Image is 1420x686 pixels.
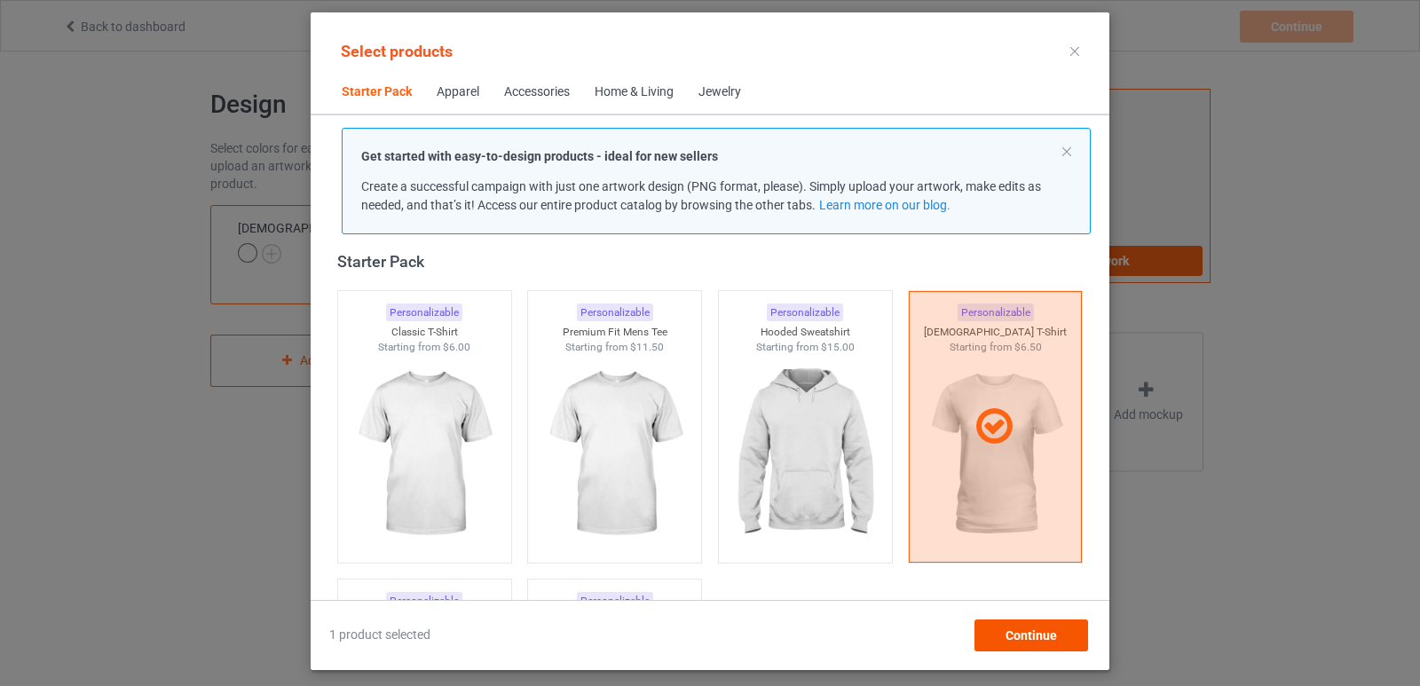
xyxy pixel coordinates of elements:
img: regular.jpg [535,355,694,554]
span: $15.00 [821,341,855,353]
div: Personalizable [577,304,653,322]
span: Starter Pack [329,71,424,114]
div: Starting from [338,340,511,355]
div: Personalizable [577,592,653,611]
span: $11.50 [630,341,664,353]
span: Continue [1006,628,1057,643]
div: Classic T-Shirt [338,325,511,340]
span: 1 product selected [329,627,430,644]
strong: Get started with easy-to-design products - ideal for new sellers [361,149,718,163]
div: Premium Fit Mens Tee [528,325,701,340]
a: Learn more on our blog. [819,198,951,212]
div: Personalizable [386,304,462,322]
span: $6.00 [443,341,470,353]
div: Jewelry [698,83,741,101]
div: Personalizable [767,304,843,322]
div: Hooded Sweatshirt [719,325,892,340]
div: Apparel [437,83,479,101]
div: Home & Living [595,83,674,101]
div: Starting from [528,340,701,355]
div: Starter Pack [337,251,1091,272]
div: Personalizable [386,592,462,611]
span: Select products [341,42,453,60]
span: Create a successful campaign with just one artwork design (PNG format, please). Simply upload you... [361,179,1041,212]
div: Starting from [719,340,892,355]
div: Accessories [504,83,570,101]
div: Continue [974,619,1088,651]
img: regular.jpg [726,355,885,554]
img: regular.jpg [345,355,504,554]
